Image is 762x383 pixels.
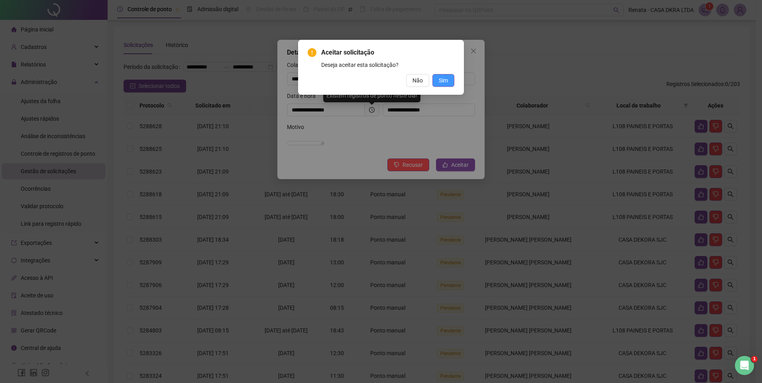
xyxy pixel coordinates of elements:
div: Deseja aceitar esta solicitação? [321,61,454,69]
span: exclamation-circle [308,48,316,57]
span: 1 [751,356,758,362]
span: Não [412,76,423,85]
button: Sim [432,74,454,87]
span: Aceitar solicitação [321,48,454,57]
iframe: Intercom live chat [735,356,754,375]
span: Sim [439,76,448,85]
button: Não [406,74,429,87]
